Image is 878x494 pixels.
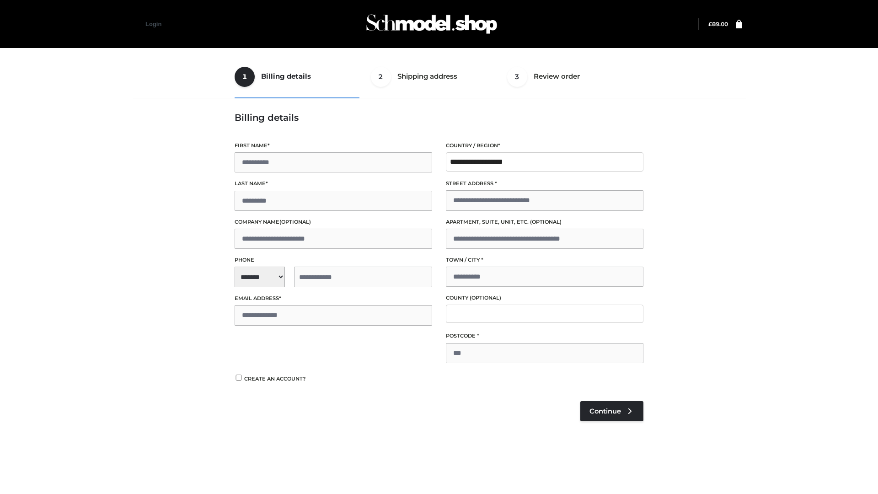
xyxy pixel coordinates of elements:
[589,407,621,415] span: Continue
[244,376,306,382] span: Create an account?
[235,179,432,188] label: Last name
[235,294,432,303] label: Email address
[708,21,728,27] bdi: 89.00
[235,375,243,381] input: Create an account?
[145,21,161,27] a: Login
[446,179,643,188] label: Street address
[235,141,432,150] label: First name
[446,294,643,302] label: County
[235,256,432,264] label: Phone
[446,256,643,264] label: Town / City
[235,112,643,123] h3: Billing details
[235,218,432,226] label: Company name
[446,218,643,226] label: Apartment, suite, unit, etc.
[446,141,643,150] label: Country / Region
[470,295,501,301] span: (optional)
[580,401,643,421] a: Continue
[530,219,562,225] span: (optional)
[446,332,643,340] label: Postcode
[279,219,311,225] span: (optional)
[708,21,728,27] a: £89.00
[708,21,712,27] span: £
[363,6,500,42] img: Schmodel Admin 964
